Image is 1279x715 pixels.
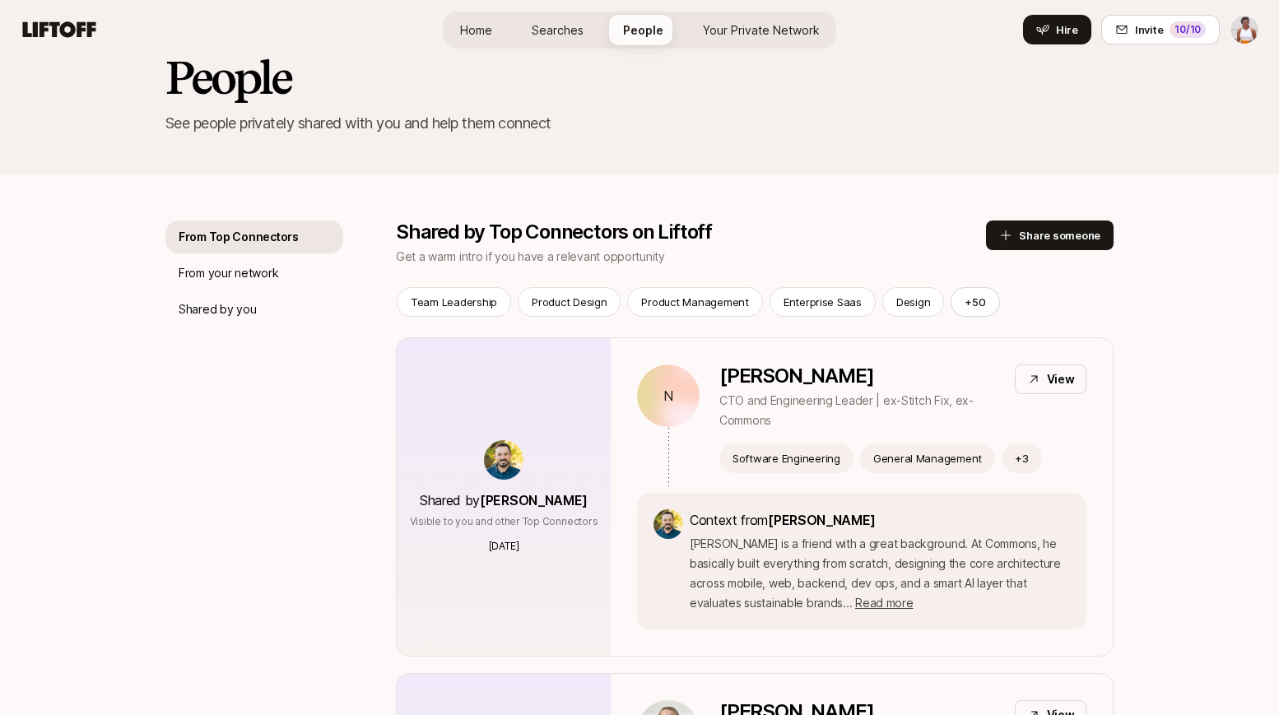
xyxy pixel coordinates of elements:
p: N [663,389,673,402]
span: [PERSON_NAME] [480,492,588,508]
p: Product Management [641,294,748,310]
p: General Management [873,450,982,467]
span: Searches [532,23,584,37]
a: Searches [519,15,597,45]
button: Hire [1023,15,1091,44]
h2: People [165,53,291,102]
p: From Top Connectors [179,227,299,247]
p: [PERSON_NAME] [719,364,1002,388]
p: See people privately shared with you and help them connect [165,112,1114,135]
button: Adaku Ibekwe [1230,15,1259,44]
button: +3 [1002,443,1042,473]
p: View [1047,369,1075,389]
a: Shared by[PERSON_NAME]Visible to you and other Top Connectors[DATE]N[PERSON_NAME]CTO and Engineer... [396,337,1114,657]
span: Read more [855,596,913,610]
p: Shared by [420,490,588,511]
button: +50 [951,287,999,317]
img: 94ddba96_162a_4062_a6fe_bdab82155b16.jpg [484,440,523,480]
p: Get a warm intro if you have a relevant opportunity [396,247,986,267]
p: Team Leadership [411,294,497,310]
span: Your Private Network [703,23,820,37]
a: People [610,15,677,45]
a: Home [447,15,505,45]
p: From your network [179,263,278,283]
p: [PERSON_NAME] is a friend with a great background. At Commons, he basically built everything from... [690,534,1070,613]
span: Hire [1056,21,1078,38]
span: People [623,23,663,37]
p: Product Design [532,294,607,310]
p: Context from [690,509,1070,531]
p: Software Engineering [733,450,840,467]
span: [PERSON_NAME] [768,512,876,528]
p: Enterprise Saas [784,294,862,310]
p: Shared by you [179,299,256,319]
img: Adaku Ibekwe [1230,16,1258,44]
p: [DATE] [489,539,519,554]
button: Invite10/10 [1101,15,1220,44]
a: Your Private Network [690,15,833,45]
p: Visible to you and other Top Connectors [410,514,598,529]
button: Share someone [986,221,1114,250]
span: Home [460,23,492,37]
p: Shared by Top Connectors on Liftoff [396,221,986,244]
p: CTO and Engineering Leader | ex-Stitch Fix, ex-Commons [719,391,1002,430]
p: Design [896,294,930,310]
img: 94ddba96_162a_4062_a6fe_bdab82155b16.jpg [653,509,683,539]
div: 10 /10 [1170,21,1206,38]
span: Invite [1135,21,1163,38]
